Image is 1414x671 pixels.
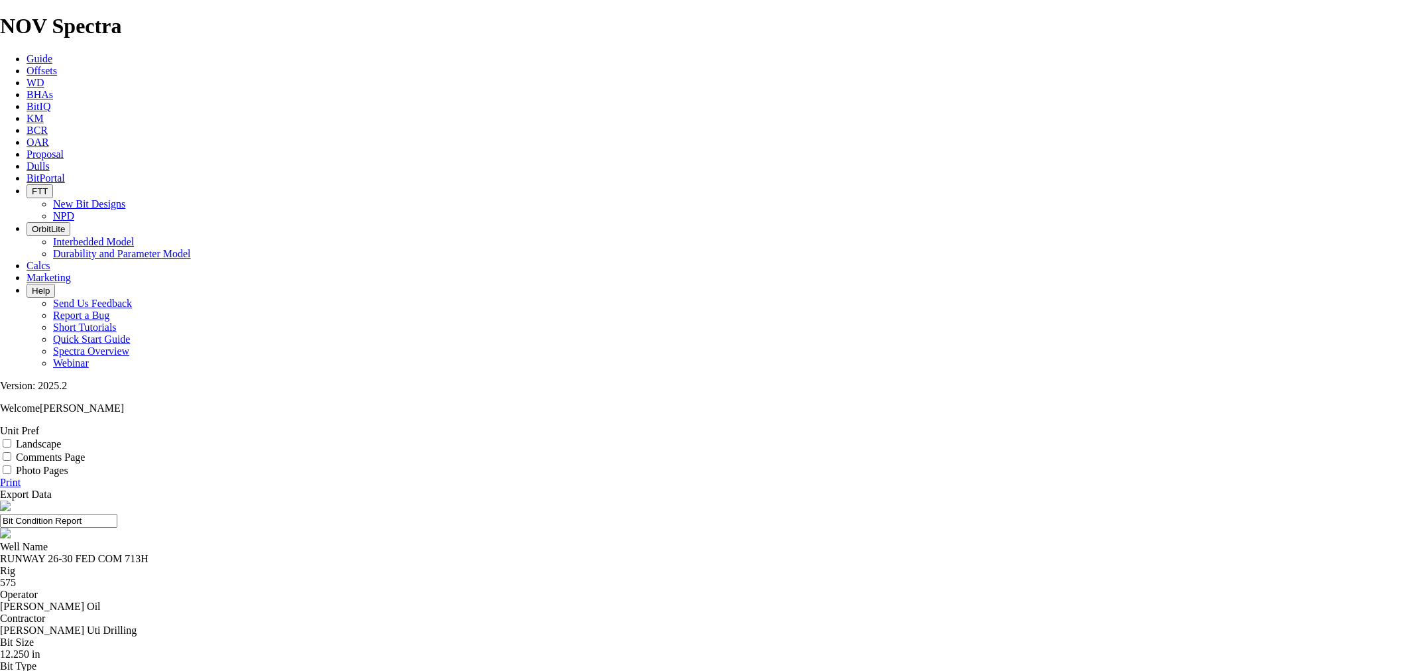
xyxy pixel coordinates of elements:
[27,272,71,283] a: Marketing
[16,465,68,476] label: Photo Pages
[27,101,50,112] a: BitIQ
[53,357,89,369] a: Webinar
[53,310,109,321] a: Report a Bug
[53,248,191,259] a: Durability and Parameter Model
[53,322,117,333] a: Short Tutorials
[32,224,65,234] span: OrbitLite
[53,210,74,221] a: NPD
[27,137,49,148] a: OAR
[32,286,50,296] span: Help
[53,236,134,247] a: Interbedded Model
[27,160,50,172] a: Dulls
[27,53,52,64] a: Guide
[53,334,130,345] a: Quick Start Guide
[16,438,61,450] label: Landscape
[27,77,44,88] a: WD
[53,198,125,210] a: New Bit Designs
[27,125,48,136] a: BCR
[27,172,65,184] a: BitPortal
[53,345,129,357] a: Spectra Overview
[53,298,132,309] a: Send Us Feedback
[27,284,55,298] button: Help
[27,113,44,124] a: KM
[27,260,50,271] a: Calcs
[40,402,124,414] span: [PERSON_NAME]
[16,452,85,463] label: Comments Page
[27,149,64,160] a: Proposal
[27,65,57,76] a: Offsets
[27,184,53,198] button: FTT
[27,222,70,236] button: OrbitLite
[32,186,48,196] span: FTT
[27,89,53,100] a: BHAs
